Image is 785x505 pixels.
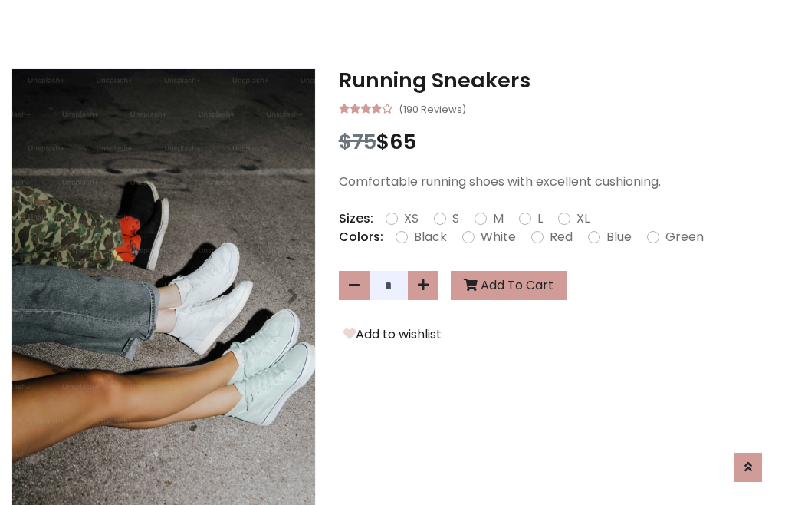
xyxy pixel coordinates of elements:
[339,68,774,93] h3: Running Sneakers
[481,228,516,246] label: White
[339,130,774,154] h3: $
[389,127,416,156] span: 65
[493,210,504,228] label: M
[404,210,419,228] label: XS
[339,127,376,156] span: $75
[452,210,459,228] label: S
[550,228,573,246] label: Red
[339,210,373,228] p: Sizes:
[451,271,567,300] button: Add To Cart
[576,210,590,228] label: XL
[606,228,632,246] label: Blue
[399,99,466,117] small: (190 Reviews)
[339,173,774,191] p: Comfortable running shoes with excellent cushioning.
[339,325,446,345] button: Add to wishlist
[665,228,704,246] label: Green
[339,228,383,246] p: Colors:
[414,228,447,246] label: Black
[537,210,543,228] label: L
